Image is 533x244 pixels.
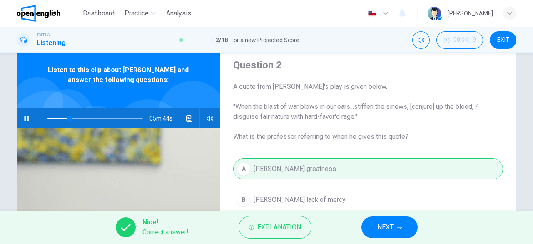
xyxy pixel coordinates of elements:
[367,10,377,17] img: en
[453,37,476,43] span: 00:04:19
[361,216,418,238] button: NEXT
[142,227,189,237] span: Correct answer!
[490,31,516,49] button: EXIT
[44,65,193,85] span: Listen to this clip about [PERSON_NAME] and answer the following questions:
[83,8,115,18] span: Dashboard
[448,8,493,18] div: [PERSON_NAME]
[166,8,191,18] span: Analysis
[216,35,228,45] span: 2 / 18
[149,108,179,128] span: 05m 44s
[37,38,66,48] h1: Listening
[163,6,194,21] button: Analysis
[257,221,301,233] span: Explanation
[436,31,483,49] button: 00:04:19
[377,221,394,233] span: NEXT
[428,7,441,20] img: Profile picture
[233,58,503,72] h4: Question 2
[142,217,189,227] span: Nice!
[121,6,159,21] button: Practice
[497,37,509,43] span: EXIT
[239,216,311,239] button: Explanation
[125,8,149,18] span: Practice
[80,6,118,21] button: Dashboard
[233,82,503,142] span: A quote from [PERSON_NAME]'s play is given below. "When the blast of war blows in our ears...stif...
[436,31,483,49] div: Hide
[231,35,299,45] span: for a new Projected Score
[17,5,80,22] a: OpenEnglish logo
[183,108,196,128] button: Click to see the audio transcription
[37,32,50,38] span: TOEFL®
[412,31,430,49] div: Mute
[17,5,60,22] img: OpenEnglish logo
